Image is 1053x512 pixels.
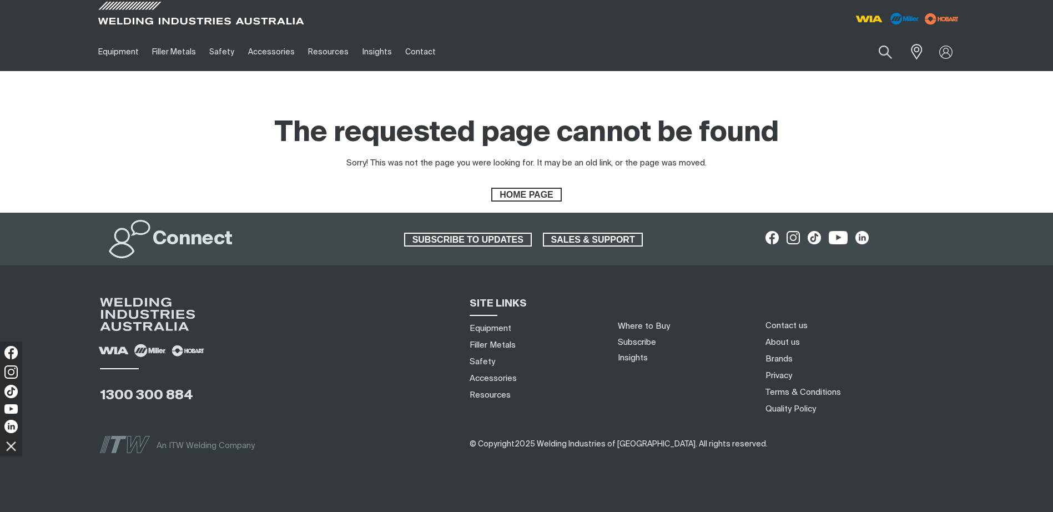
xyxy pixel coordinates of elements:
span: SITE LINKS [470,299,527,309]
span: SUBSCRIBE TO UPDATES [405,233,531,247]
img: Instagram [4,365,18,379]
a: Safety [470,356,495,368]
a: Privacy [765,370,792,382]
a: Equipment [470,323,511,334]
a: Insights [618,354,648,362]
a: Subscribe [618,338,656,347]
a: SUBSCRIBE TO UPDATES [404,233,532,247]
img: TikTok [4,385,18,398]
a: HOME PAGE [491,188,561,202]
a: Terms & Conditions [765,386,841,398]
a: Accessories [241,33,301,71]
a: Contact us [765,320,808,332]
a: Filler Metals [145,33,203,71]
nav: Sitemap [466,320,604,403]
a: 1300 300 884 [100,389,193,402]
img: hide socials [2,436,21,455]
a: Where to Buy [618,322,670,330]
button: Search products [866,39,904,65]
img: YouTube [4,404,18,414]
span: ​​​​​​​​​​​​​​​​​​ ​​​​​​ [470,440,768,448]
a: Brands [765,353,793,365]
input: Product name or item number... [852,39,904,65]
img: Facebook [4,346,18,359]
a: Quality Policy [765,403,816,415]
img: miller [921,11,962,27]
span: An ITW Welding Company [157,441,255,450]
a: Contact [399,33,442,71]
span: HOME PAGE [492,188,560,202]
a: About us [765,337,800,348]
span: © Copyright 2025 Welding Industries of [GEOGRAPHIC_DATA] . All rights reserved. [470,440,768,448]
span: SALES & SUPPORT [544,233,642,247]
h1: The requested page cannot be found [274,116,779,152]
a: Filler Metals [470,339,516,351]
a: SALES & SUPPORT [543,233,643,247]
h2: Connect [153,227,233,252]
div: Sorry! This was not the page you were looking for. It may be an old link, or the page was moved. [346,157,707,170]
a: Insights [355,33,398,71]
a: Resources [470,389,511,401]
a: Equipment [92,33,145,71]
img: LinkedIn [4,420,18,433]
a: Resources [301,33,355,71]
a: Safety [203,33,241,71]
a: Accessories [470,373,517,384]
nav: Main [92,33,744,71]
nav: Footer [762,317,974,417]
